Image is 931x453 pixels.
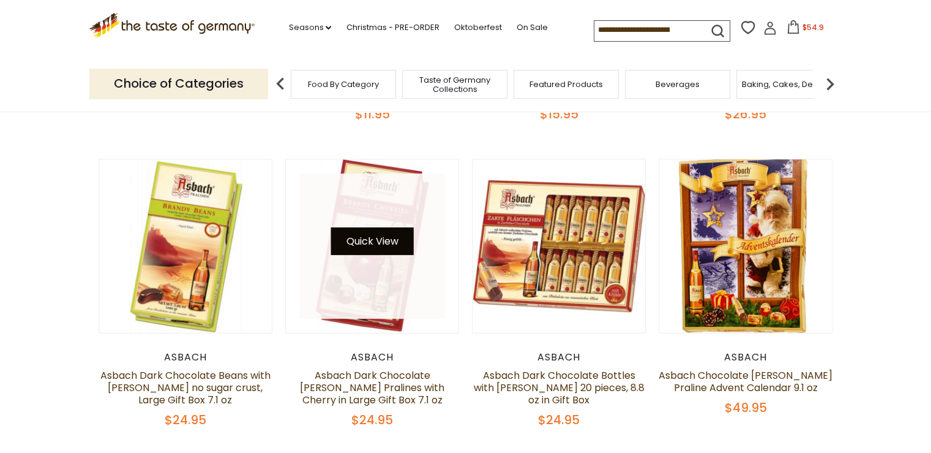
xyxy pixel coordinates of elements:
[351,411,393,428] span: $24.95
[656,80,700,89] a: Beverages
[540,105,578,123] span: $15.95
[288,21,331,34] a: Seasons
[779,20,831,39] button: $54.9
[99,351,273,364] div: Asbach
[472,351,646,364] div: Asbach
[516,21,547,34] a: On Sale
[659,159,832,333] img: Asbach
[346,21,439,34] a: Christmas - PRE-ORDER
[538,411,580,428] span: $24.95
[268,72,293,96] img: previous arrow
[99,159,272,333] img: Asbach
[473,159,646,333] img: Asbach
[354,105,389,123] span: $11.95
[802,22,824,32] span: $54.9
[725,399,767,416] span: $49.95
[659,351,833,364] div: Asbach
[308,80,379,89] a: Food By Category
[659,368,832,395] a: Asbach Chocolate [PERSON_NAME] Praline Advent Calendar 9.1 oz
[331,227,413,255] button: Quick View
[529,80,603,89] a: Featured Products
[300,368,444,407] a: Asbach Dark Chocolate [PERSON_NAME] Pralines with Cherry in Large Gift Box 7.1 oz
[285,351,460,364] div: Asbach
[725,105,766,123] span: $26.95
[454,21,501,34] a: Oktoberfest
[165,411,206,428] span: $24.95
[89,69,268,99] p: Choice of Categories
[742,80,837,89] a: Baking, Cakes, Desserts
[286,159,459,333] img: Asbach
[818,72,842,96] img: next arrow
[100,368,271,407] a: Asbach Dark Chocolate Beans with [PERSON_NAME] no sugar crust, Large Gift Box 7.1 oz
[474,368,645,407] a: Asbach Dark Chocolate Bottles with [PERSON_NAME] 20 pieces, 8.8 oz in Gift Box
[406,75,504,94] a: Taste of Germany Collections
